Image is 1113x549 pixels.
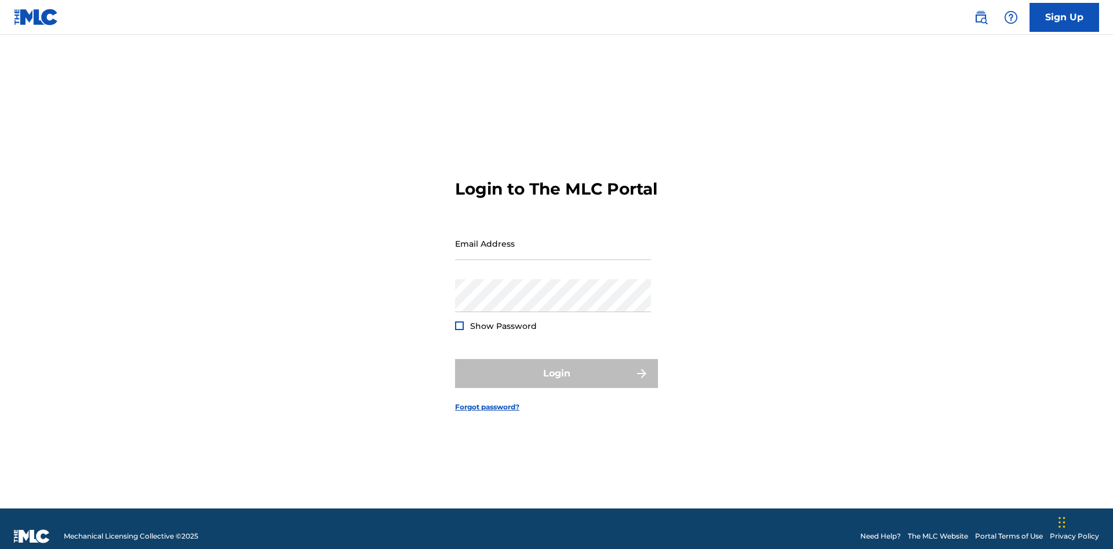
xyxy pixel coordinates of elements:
[1050,531,1099,541] a: Privacy Policy
[14,9,59,25] img: MLC Logo
[908,531,968,541] a: The MLC Website
[860,531,901,541] a: Need Help?
[969,6,992,29] a: Public Search
[999,6,1023,29] div: Help
[14,529,50,543] img: logo
[974,10,988,24] img: search
[455,179,657,199] h3: Login to The MLC Portal
[975,531,1043,541] a: Portal Terms of Use
[470,321,537,331] span: Show Password
[455,402,519,412] a: Forgot password?
[1004,10,1018,24] img: help
[1059,505,1065,540] div: Drag
[1030,3,1099,32] a: Sign Up
[1055,493,1113,549] iframe: Chat Widget
[64,531,198,541] span: Mechanical Licensing Collective © 2025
